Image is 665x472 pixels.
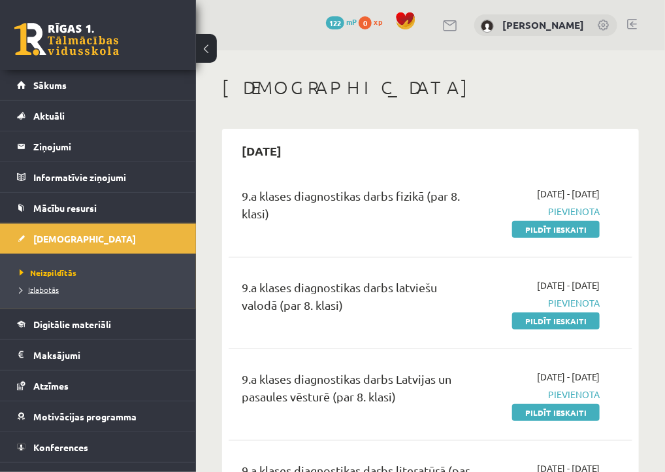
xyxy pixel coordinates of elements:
[17,401,180,431] a: Motivācijas programma
[33,233,136,244] span: [DEMOGRAPHIC_DATA]
[33,441,88,453] span: Konferences
[242,187,474,229] div: 9.a klases diagnostikas darbs fizikā (par 8. klasi)
[359,16,389,27] a: 0 xp
[17,309,180,339] a: Digitālie materiāli
[14,23,119,56] a: Rīgas 1. Tālmācības vidusskola
[33,79,67,91] span: Sākums
[229,135,295,166] h2: [DATE]
[374,16,382,27] span: xp
[242,278,474,320] div: 9.a klases diagnostikas darbs latviešu valodā (par 8. klasi)
[33,380,69,392] span: Atzīmes
[33,110,65,122] span: Aktuāli
[17,371,180,401] a: Atzīmes
[512,221,600,238] a: Pildīt ieskaiti
[20,284,59,295] span: Izlabotās
[242,370,474,412] div: 9.a klases diagnostikas darbs Latvijas un pasaules vēsturē (par 8. klasi)
[17,432,180,462] a: Konferences
[33,162,180,192] legend: Informatīvie ziņojumi
[537,370,600,384] span: [DATE] - [DATE]
[33,340,180,370] legend: Maksājumi
[17,162,180,192] a: Informatīvie ziņojumi
[326,16,357,27] a: 122 mP
[346,16,357,27] span: mP
[493,296,600,310] span: Pievienota
[17,70,180,100] a: Sākums
[493,388,600,401] span: Pievienota
[17,224,180,254] a: [DEMOGRAPHIC_DATA]
[17,340,180,370] a: Maksājumi
[33,411,137,422] span: Motivācijas programma
[326,16,344,29] span: 122
[17,193,180,223] a: Mācību resursi
[222,76,639,99] h1: [DEMOGRAPHIC_DATA]
[20,267,76,278] span: Neizpildītās
[481,20,494,33] img: Adriana Bukovska
[537,278,600,292] span: [DATE] - [DATE]
[359,16,372,29] span: 0
[33,202,97,214] span: Mācību resursi
[33,318,111,330] span: Digitālie materiāli
[17,101,180,131] a: Aktuāli
[20,284,183,295] a: Izlabotās
[493,205,600,218] span: Pievienota
[17,131,180,161] a: Ziņojumi
[33,131,180,161] legend: Ziņojumi
[512,312,600,329] a: Pildīt ieskaiti
[20,267,183,278] a: Neizpildītās
[502,18,584,31] a: [PERSON_NAME]
[537,187,600,201] span: [DATE] - [DATE]
[512,404,600,421] a: Pildīt ieskaiti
